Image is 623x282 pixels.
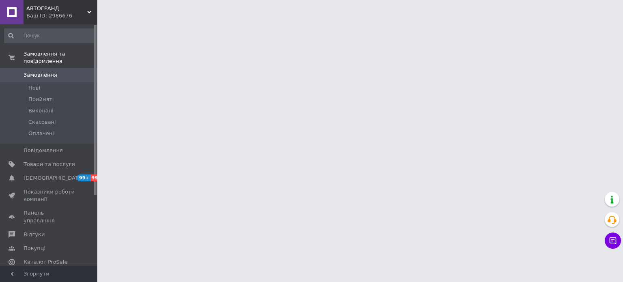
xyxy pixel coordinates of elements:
[24,188,75,203] span: Показники роботи компанії
[28,130,54,137] span: Оплачені
[605,232,621,249] button: Чат з покупцем
[28,96,54,103] span: Прийняті
[28,84,40,92] span: Нові
[77,174,90,181] span: 99+
[24,161,75,168] span: Товари та послуги
[24,258,67,266] span: Каталог ProSale
[24,50,97,65] span: Замовлення та повідомлення
[28,107,54,114] span: Виконані
[4,28,96,43] input: Пошук
[26,12,97,19] div: Ваш ID: 2986676
[24,209,75,224] span: Панель управління
[90,174,104,181] span: 99+
[24,174,84,182] span: [DEMOGRAPHIC_DATA]
[24,245,45,252] span: Покупці
[26,5,87,12] span: АВТОГРАНД
[24,71,57,79] span: Замовлення
[28,118,56,126] span: Скасовані
[24,231,45,238] span: Відгуки
[24,147,63,154] span: Повідомлення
